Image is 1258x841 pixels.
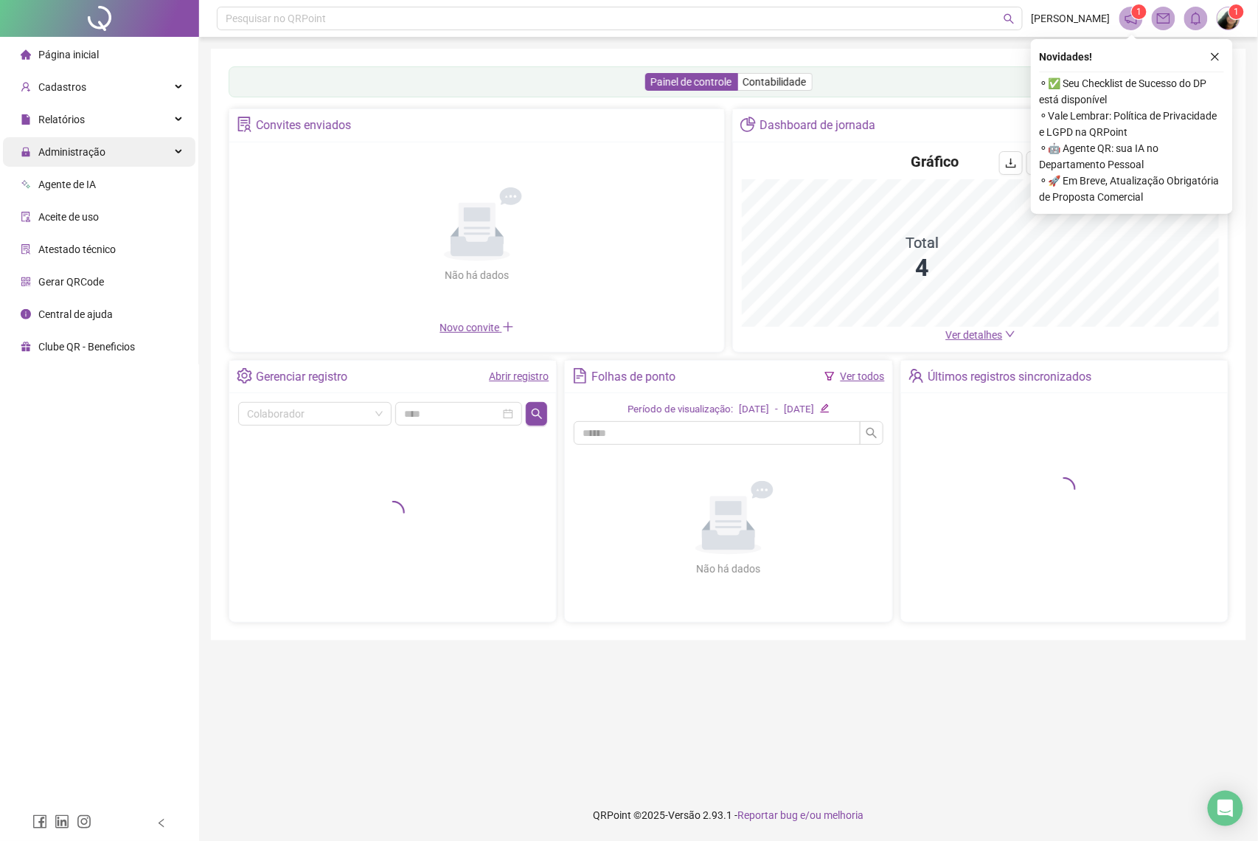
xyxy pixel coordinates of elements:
[1040,140,1224,173] span: ⚬ 🤖 Agente QR: sua IA no Departamento Pessoal
[669,809,701,821] span: Versão
[1137,7,1142,17] span: 1
[409,267,545,283] div: Não há dados
[775,402,778,418] div: -
[237,117,252,132] span: solution
[38,146,105,158] span: Administração
[21,309,31,319] span: info-circle
[572,368,588,384] span: file-text
[489,370,549,382] a: Abrir registro
[1040,49,1093,65] span: Novidades !
[1208,791,1243,826] div: Open Intercom Messenger
[21,244,31,255] span: solution
[946,329,1015,341] a: Ver detalhes down
[760,113,875,138] div: Dashboard de jornada
[38,211,99,223] span: Aceite de uso
[21,114,31,125] span: file
[841,370,885,382] a: Ver todos
[651,76,732,88] span: Painel de controle
[1032,10,1111,27] span: [PERSON_NAME]
[38,81,86,93] span: Cadastros
[55,814,69,829] span: linkedin
[1005,157,1017,169] span: download
[156,818,167,828] span: left
[1004,13,1015,24] span: search
[1040,108,1224,140] span: ⚬ Vale Lembrar: Política de Privacidade e LGPD na QRPoint
[38,114,85,125] span: Relatórios
[32,814,47,829] span: facebook
[1234,7,1240,17] span: 1
[1157,12,1170,25] span: mail
[1040,173,1224,205] span: ⚬ 🚀 Em Breve, Atualização Obrigatória de Proposta Comercial
[1040,75,1224,108] span: ⚬ ✅ Seu Checklist de Sucesso do DP está disponível
[784,402,814,418] div: [DATE]
[1005,329,1015,339] span: down
[1229,4,1244,19] sup: Atualize o seu contato no menu Meus Dados
[38,243,116,255] span: Atestado técnico
[1052,477,1076,501] span: loading
[21,212,31,222] span: audit
[911,151,959,172] h4: Gráfico
[928,364,1091,390] div: Últimos registros sincronizados
[38,179,96,190] span: Agente de IA
[256,113,351,138] div: Convites enviados
[908,368,924,384] span: team
[381,501,405,525] span: loading
[1217,7,1240,30] img: 77604
[21,342,31,352] span: gift
[77,814,91,829] span: instagram
[21,82,31,92] span: user-add
[199,789,1258,841] footer: QRPoint © 2025 - 2.93.1 -
[531,408,543,420] span: search
[740,117,756,132] span: pie-chart
[743,76,807,88] span: Contabilidade
[628,402,733,418] div: Período de visualização:
[21,49,31,60] span: home
[21,147,31,157] span: lock
[739,402,769,418] div: [DATE]
[1125,12,1138,25] span: notification
[1210,52,1220,62] span: close
[38,341,135,353] span: Clube QR - Beneficios
[256,364,347,390] div: Gerenciar registro
[592,364,676,390] div: Folhas de ponto
[440,322,514,333] span: Novo convite
[502,321,514,333] span: plus
[38,308,113,320] span: Central de ajuda
[21,277,31,287] span: qrcode
[1189,12,1203,25] span: bell
[738,809,864,821] span: Reportar bug e/ou melhoria
[946,329,1003,341] span: Ver detalhes
[866,427,878,439] span: search
[820,404,830,413] span: edit
[38,49,99,60] span: Página inicial
[824,371,835,381] span: filter
[237,368,252,384] span: setting
[1132,4,1147,19] sup: 1
[661,561,796,577] div: Não há dados
[38,276,104,288] span: Gerar QRCode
